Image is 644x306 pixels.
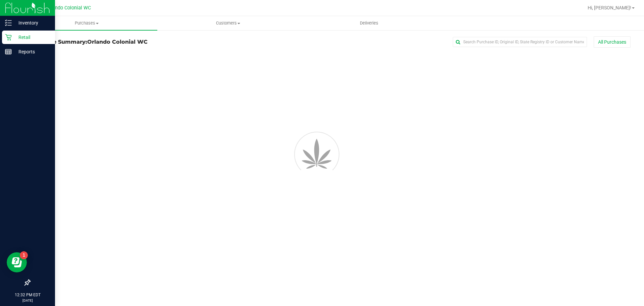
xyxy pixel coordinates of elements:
[594,36,631,48] button: All Purchases
[46,5,91,11] span: Orlando Colonial WC
[5,34,12,41] inline-svg: Retail
[5,48,12,55] inline-svg: Reports
[7,252,27,272] iframe: Resource center
[12,33,52,41] p: Retail
[3,298,52,303] p: [DATE]
[12,48,52,56] p: Reports
[16,20,157,26] span: Purchases
[16,16,157,30] a: Purchases
[30,39,230,45] h3: Purchase Summary:
[351,20,387,26] span: Deliveries
[157,16,299,30] a: Customers
[588,5,631,10] span: Hi, [PERSON_NAME]!
[158,20,298,26] span: Customers
[3,292,52,298] p: 12:32 PM EDT
[5,19,12,26] inline-svg: Inventory
[20,251,28,259] iframe: Resource center unread badge
[453,37,587,47] input: Search Purchase ID, Original ID, State Registry ID or Customer Name...
[87,39,148,45] span: Orlando Colonial WC
[12,19,52,27] p: Inventory
[299,16,440,30] a: Deliveries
